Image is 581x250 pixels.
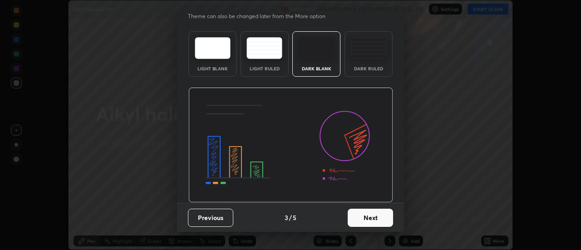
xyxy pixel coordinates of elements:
h4: 3 [285,213,288,222]
button: Previous [188,209,233,227]
div: Light Ruled [246,66,283,71]
img: lightTheme.e5ed3b09.svg [195,37,231,59]
img: darkTheme.f0cc69e5.svg [299,37,335,59]
div: Dark Blank [298,66,335,71]
p: Theme can also be changed later from the More option [188,12,335,20]
div: Dark Ruled [350,66,387,71]
img: darkRuledTheme.de295e13.svg [350,37,386,59]
h4: / [289,213,292,222]
img: darkThemeBanner.d06ce4a2.svg [188,88,393,203]
button: Next [348,209,393,227]
img: lightRuledTheme.5fabf969.svg [246,37,282,59]
div: Light Blank [194,66,231,71]
h4: 5 [293,213,296,222]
